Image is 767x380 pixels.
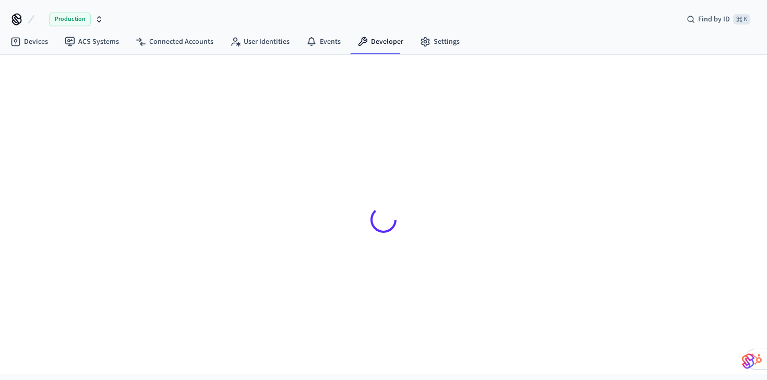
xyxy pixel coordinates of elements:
span: Find by ID [698,14,730,25]
a: ACS Systems [56,32,127,51]
img: SeamLogoGradient.69752ec5.svg [742,353,754,370]
a: Devices [2,32,56,51]
div: Find by ID⌘ K [678,10,759,29]
a: Connected Accounts [127,32,222,51]
a: User Identities [222,32,298,51]
a: Settings [412,32,468,51]
span: ⌘ K [733,14,750,25]
a: Developer [349,32,412,51]
span: Production [49,13,91,26]
a: Events [298,32,349,51]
